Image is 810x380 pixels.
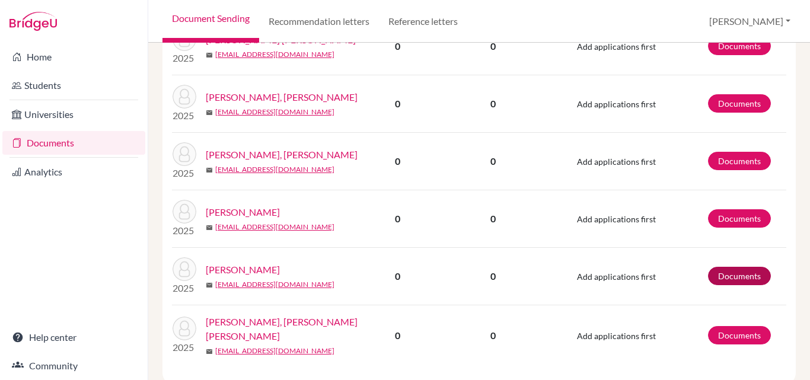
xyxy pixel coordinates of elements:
span: Add applications first [577,157,656,167]
span: mail [206,52,213,59]
span: mail [206,348,213,355]
b: 0 [395,270,400,282]
p: 0 [438,39,548,53]
span: Add applications first [577,272,656,282]
b: 0 [395,155,400,167]
a: Help center [2,325,145,349]
a: Documents [708,94,771,113]
a: [EMAIL_ADDRESS][DOMAIN_NAME] [215,107,334,117]
p: 0 [438,212,548,226]
a: [EMAIL_ADDRESS][DOMAIN_NAME] [215,279,334,290]
p: 0 [438,154,548,168]
b: 0 [395,98,400,109]
a: [PERSON_NAME] [206,263,280,277]
b: 0 [395,330,400,341]
img: Shahariar, Mohammed Farhan [173,85,196,108]
a: [PERSON_NAME], [PERSON_NAME] [206,90,358,104]
p: 2025 [173,281,196,295]
span: mail [206,167,213,174]
p: 2025 [173,51,196,65]
a: [PERSON_NAME], [PERSON_NAME] [206,148,358,162]
span: mail [206,224,213,231]
img: Srijon, Kazi Farhan Mahtab [173,317,196,340]
p: 0 [438,328,548,343]
a: Documents [2,131,145,155]
a: Documents [708,37,771,55]
a: [EMAIL_ADDRESS][DOMAIN_NAME] [215,49,334,60]
a: Analytics [2,160,145,184]
a: [PERSON_NAME] [206,205,280,219]
span: Add applications first [577,214,656,224]
p: 0 [438,269,548,283]
b: 0 [395,40,400,52]
span: Add applications first [577,41,656,52]
img: SHAHARIAR, MOHAMMED FARHAN [173,142,196,166]
a: Documents [708,267,771,285]
a: [EMAIL_ADDRESS][DOMAIN_NAME] [215,346,334,356]
img: SHAHID, FARHAN [173,257,196,281]
a: Documents [708,152,771,170]
p: 2025 [173,223,196,238]
span: Add applications first [577,99,656,109]
a: Documents [708,326,771,344]
p: 2025 [173,340,196,355]
p: 2025 [173,108,196,123]
p: 0 [438,97,548,111]
p: 2025 [173,166,196,180]
a: Home [2,45,145,69]
img: Shahid, Farhan [173,200,196,223]
a: [EMAIL_ADDRESS][DOMAIN_NAME] [215,222,334,232]
a: Students [2,74,145,97]
img: Bridge-U [9,12,57,31]
button: [PERSON_NAME] [704,10,796,33]
a: Universities [2,103,145,126]
span: Add applications first [577,331,656,341]
a: [EMAIL_ADDRESS][DOMAIN_NAME] [215,164,334,175]
span: mail [206,282,213,289]
span: mail [206,109,213,116]
b: 0 [395,213,400,224]
a: Documents [708,209,771,228]
a: [PERSON_NAME], [PERSON_NAME] [PERSON_NAME] [206,315,365,343]
a: Community [2,354,145,378]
